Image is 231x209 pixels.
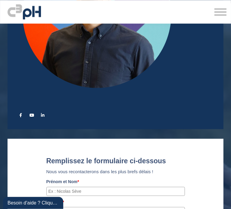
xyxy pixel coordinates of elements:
label: Prénom et Nom [46,178,185,185]
img: C3PH logo [8,3,41,20]
title: Remplissez le formulaire ci-dessous [46,157,185,165]
p: Nous vous recontacterons dans les plus brefs délais ! [46,168,185,175]
input: Ex : Nicolas Sève [46,187,185,196]
label: Courriel [46,199,185,205]
iframe: chat widget [3,196,64,209]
